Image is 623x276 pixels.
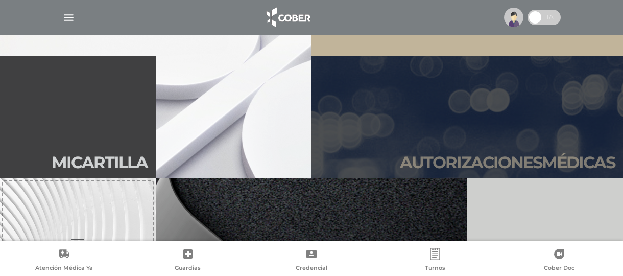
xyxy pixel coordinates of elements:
[261,5,315,30] img: logo_cober_home-white.png
[504,8,523,27] img: profile-placeholder.svg
[425,264,445,273] span: Turnos
[296,264,327,273] span: Credencial
[126,248,249,274] a: Guardias
[62,11,75,24] img: Cober_menu-lines-white.svg
[2,248,126,274] a: Atención Médica Ya
[544,264,574,273] span: Cober Doc
[373,248,497,274] a: Turnos
[400,153,615,172] h2: Autori zaciones médicas
[175,264,201,273] span: Guardias
[250,248,373,274] a: Credencial
[52,153,148,172] h2: Mi car tilla
[497,248,621,274] a: Cober Doc
[311,56,623,178] a: Autorizacionesmédicas
[35,264,93,273] span: Atención Médica Ya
